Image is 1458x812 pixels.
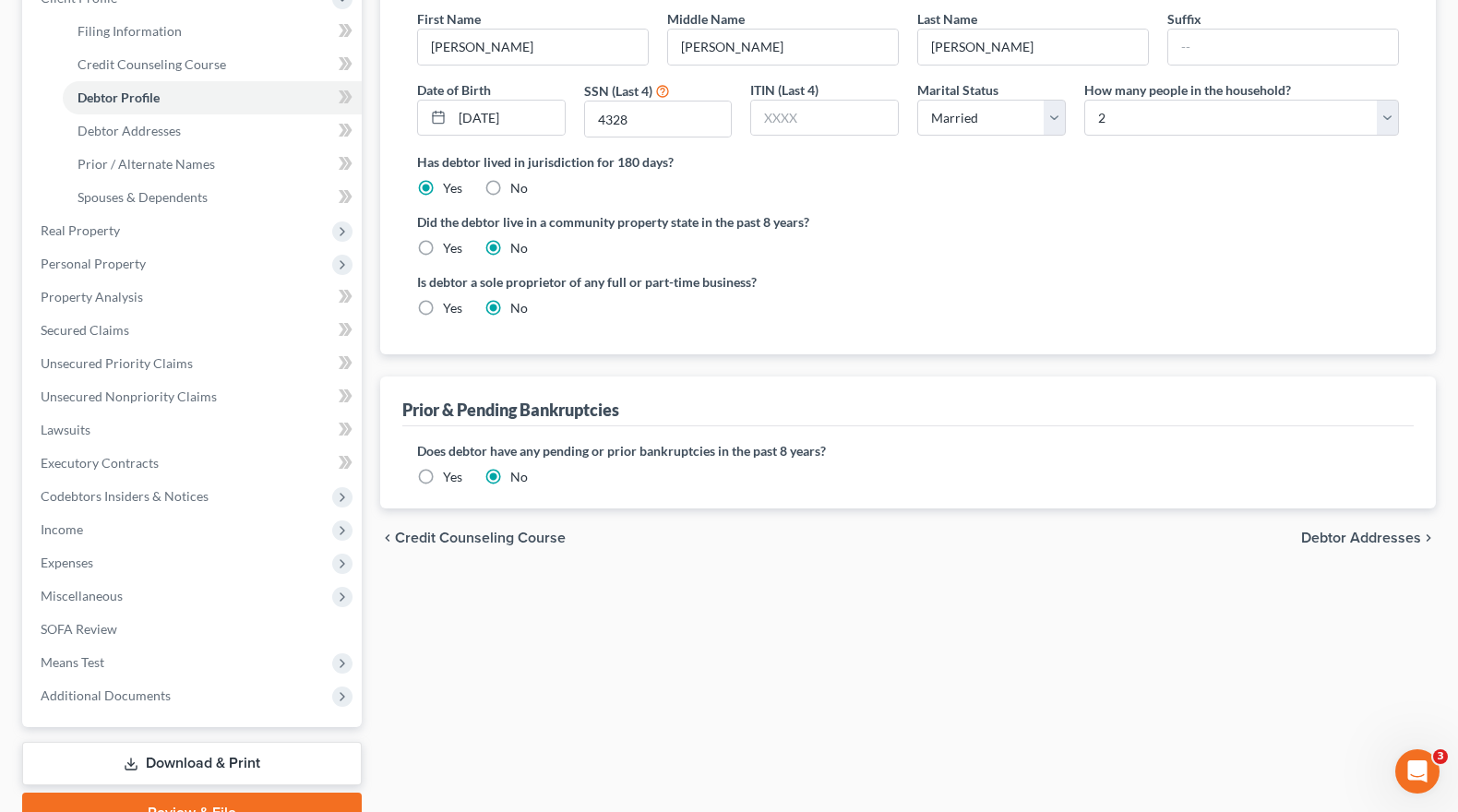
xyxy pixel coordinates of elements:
label: ITIN (Last 4) [750,80,819,100]
span: Credit Counseling Course [395,531,566,545]
label: No [510,179,528,197]
label: Does debtor have any pending or prior bankruptcies in the past 8 years? [417,441,1399,460]
input: M.I [668,30,898,65]
label: Yes [443,179,462,197]
span: SOFA Review [41,621,117,637]
div: Prior & Pending Bankruptcies [402,399,619,421]
span: Debtor Addresses [78,123,181,138]
span: Unsecured Priority Claims [41,355,193,371]
span: Property Analysis [41,289,143,304]
a: Unsecured Nonpriority Claims [26,380,362,413]
span: Executory Contracts [41,455,159,471]
label: Yes [443,468,462,486]
span: Credit Counseling Course [78,56,226,72]
span: Lawsuits [41,422,90,437]
iframe: Intercom live chat [1395,749,1440,794]
input: -- [918,30,1148,65]
span: Spouses & Dependents [78,189,208,205]
label: Suffix [1167,9,1201,29]
label: No [510,239,528,257]
label: Did the debtor live in a community property state in the past 8 years? [417,212,1399,232]
input: MM/DD/YYYY [452,101,565,136]
span: Debtor Addresses [1301,531,1421,545]
a: Secured Claims [26,314,362,347]
label: Has debtor lived in jurisdiction for 180 days? [417,152,1399,172]
a: Lawsuits [26,413,362,447]
span: Income [41,521,83,537]
a: SOFA Review [26,613,362,646]
label: No [510,299,528,317]
label: No [510,468,528,486]
label: Yes [443,299,462,317]
a: Property Analysis [26,281,362,314]
label: Date of Birth [417,80,491,100]
input: XXXX [751,101,898,136]
a: Debtor Addresses [63,114,362,148]
a: Filing Information [63,15,362,48]
span: Filing Information [78,23,182,39]
span: Unsecured Nonpriority Claims [41,388,217,404]
label: How many people in the household? [1084,80,1291,100]
label: First Name [417,9,481,29]
span: Personal Property [41,256,146,271]
span: Real Property [41,222,120,238]
span: Expenses [41,555,93,570]
a: Spouses & Dependents [63,181,362,214]
a: Executory Contracts [26,447,362,480]
input: XXXX [585,101,732,137]
i: chevron_right [1421,531,1436,545]
label: SSN (Last 4) [584,81,652,101]
button: Debtor Addresses chevron_right [1301,531,1436,545]
a: Download & Print [22,742,362,785]
input: -- [1168,30,1398,65]
label: Yes [443,239,462,257]
a: Unsecured Priority Claims [26,347,362,380]
a: Debtor Profile [63,81,362,114]
span: Means Test [41,654,104,670]
button: chevron_left Credit Counseling Course [380,531,566,545]
label: Middle Name [667,9,745,29]
span: Debtor Profile [78,90,160,105]
a: Prior / Alternate Names [63,148,362,181]
input: -- [418,30,648,65]
label: Is debtor a sole proprietor of any full or part-time business? [417,272,899,292]
label: Last Name [917,9,977,29]
a: Credit Counseling Course [63,48,362,81]
span: 3 [1433,749,1448,764]
span: Codebtors Insiders & Notices [41,488,209,504]
span: Prior / Alternate Names [78,156,215,172]
i: chevron_left [380,531,395,545]
span: Miscellaneous [41,588,123,603]
span: Additional Documents [41,687,171,703]
label: Marital Status [917,80,998,100]
span: Secured Claims [41,322,129,338]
